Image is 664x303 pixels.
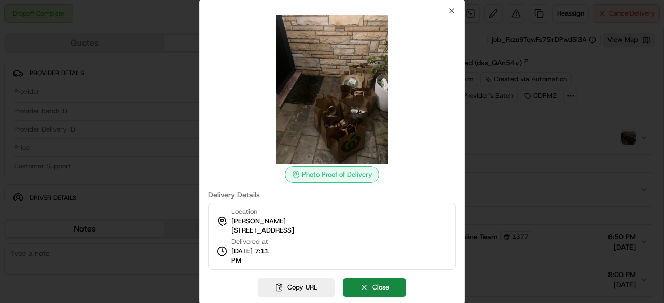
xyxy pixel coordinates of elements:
[258,278,335,297] button: Copy URL
[343,278,406,297] button: Close
[231,237,279,247] span: Delivered at
[257,15,407,164] img: photo_proof_of_delivery image
[231,207,257,217] span: Location
[285,166,379,183] div: Photo Proof of Delivery
[208,191,456,198] label: Delivery Details
[231,217,286,226] span: [PERSON_NAME]
[231,247,279,265] span: [DATE] 7:11 PM
[231,226,294,235] span: [STREET_ADDRESS]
